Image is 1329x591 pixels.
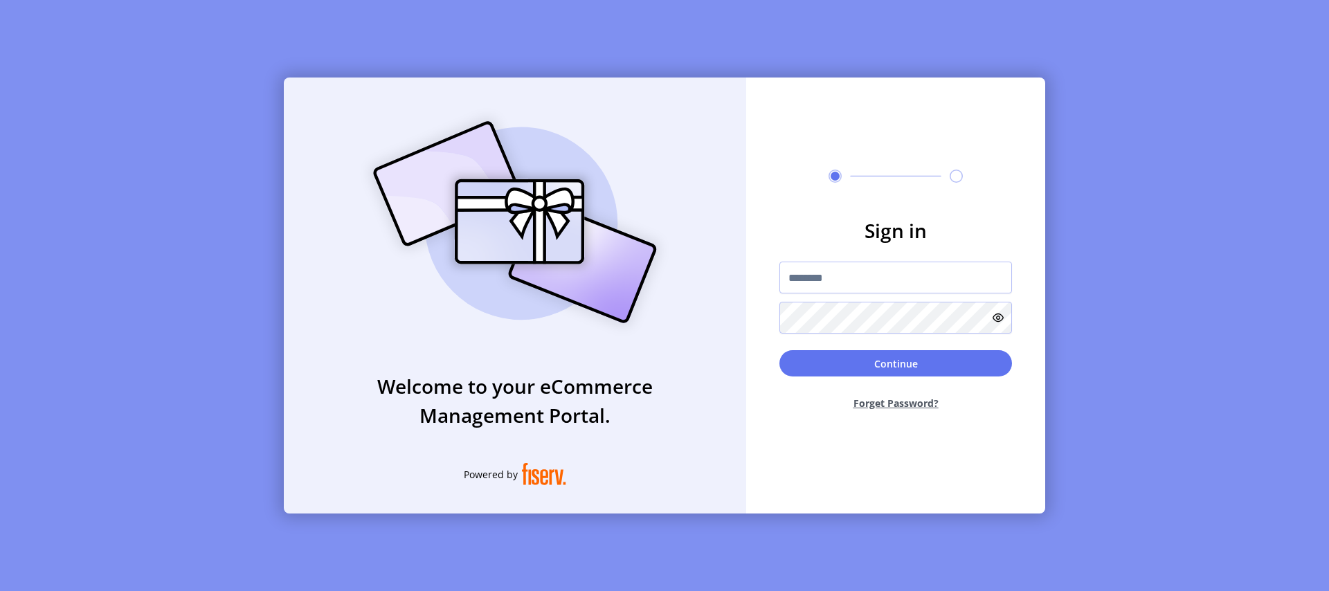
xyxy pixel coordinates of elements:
[779,385,1012,421] button: Forget Password?
[284,372,746,430] h3: Welcome to your eCommerce Management Portal.
[464,467,518,482] span: Powered by
[779,350,1012,376] button: Continue
[779,216,1012,245] h3: Sign in
[352,106,678,338] img: card_Illustration.svg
